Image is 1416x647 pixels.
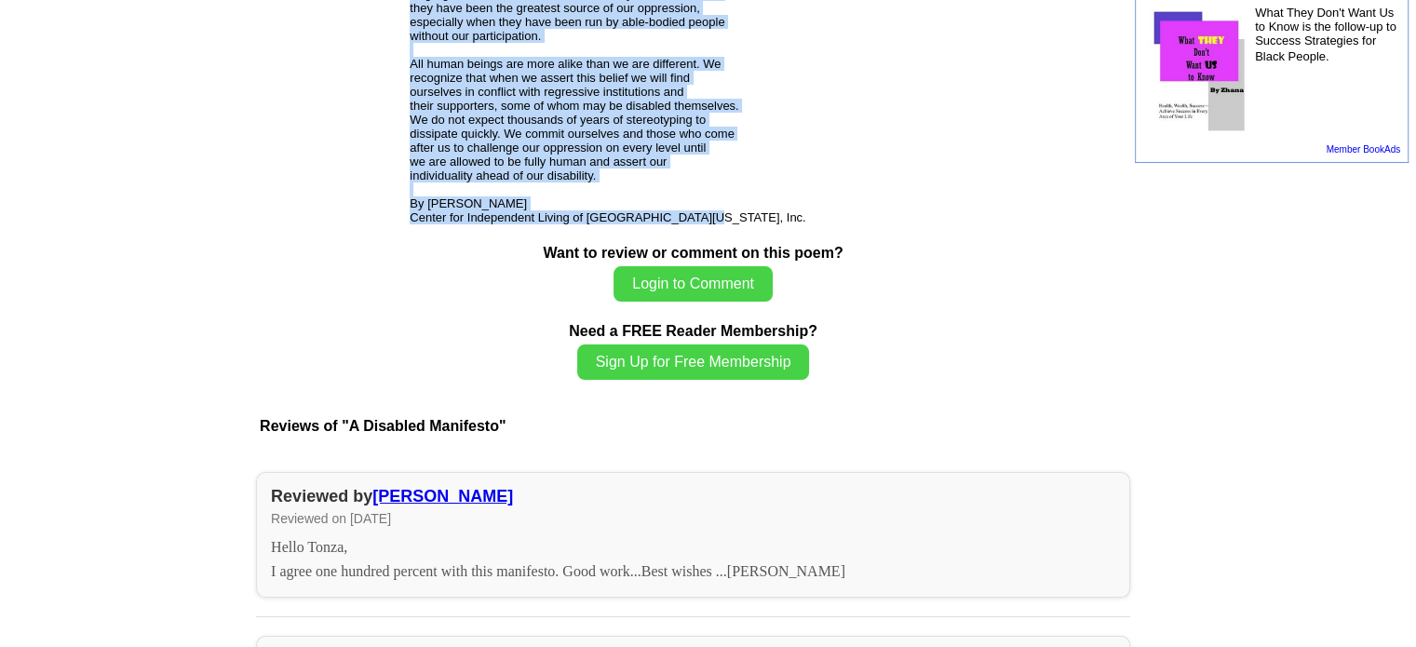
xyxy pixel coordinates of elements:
a: [PERSON_NAME] [372,487,513,505]
div: Reviewed on [DATE] [271,511,1115,526]
button: Sign Up for Free Membership [577,344,810,380]
a: Login to Comment [614,276,773,291]
button: Login to Comment [614,266,773,302]
div: Reviewed by [271,487,1115,506]
font: Reviews of "A Disabled Manifesto" [260,418,506,434]
b: Need a FREE Reader Membership? [569,323,817,339]
a: Sign Up for Free Membership [577,354,810,370]
div: Hello Tonza, I agree one hundred percent with this manifesto. Good work...Best wishes ...[PERSON_... [271,535,1115,583]
a: Member BookAds [1327,144,1400,155]
font: What They Don't Want Us to Know is the follow-up to Success Strategies for Black People. [1255,6,1396,63]
b: Want to review or comment on this poem? [543,245,843,261]
img: 25587.jpg [1148,6,1250,139]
